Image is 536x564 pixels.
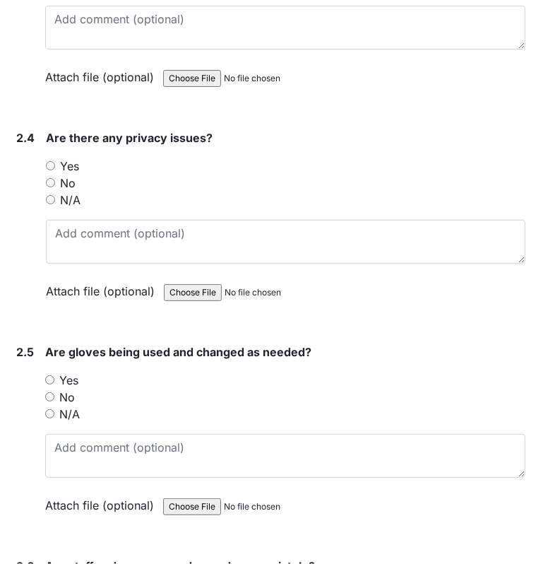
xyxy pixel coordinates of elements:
[45,61,160,86] label: Attach file (optional)
[46,178,55,187] input: No
[60,192,81,208] label: N/A
[59,389,75,406] label: No
[45,392,54,401] input: No
[16,343,34,360] label: 2.5
[16,129,35,146] label: 2.4
[46,275,160,300] label: Attach file (optional)
[59,372,78,389] label: Yes
[60,158,79,175] label: Yes
[46,131,213,145] span: Are there any privacy issues?
[45,489,160,514] label: Attach file (optional)
[45,345,311,359] span: Are gloves being used and changed as needed?
[46,161,55,170] input: Yes
[46,195,55,204] input: N/A
[45,409,54,418] input: N/A
[59,406,80,423] label: N/A
[45,375,54,384] input: Yes
[60,175,76,192] label: No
